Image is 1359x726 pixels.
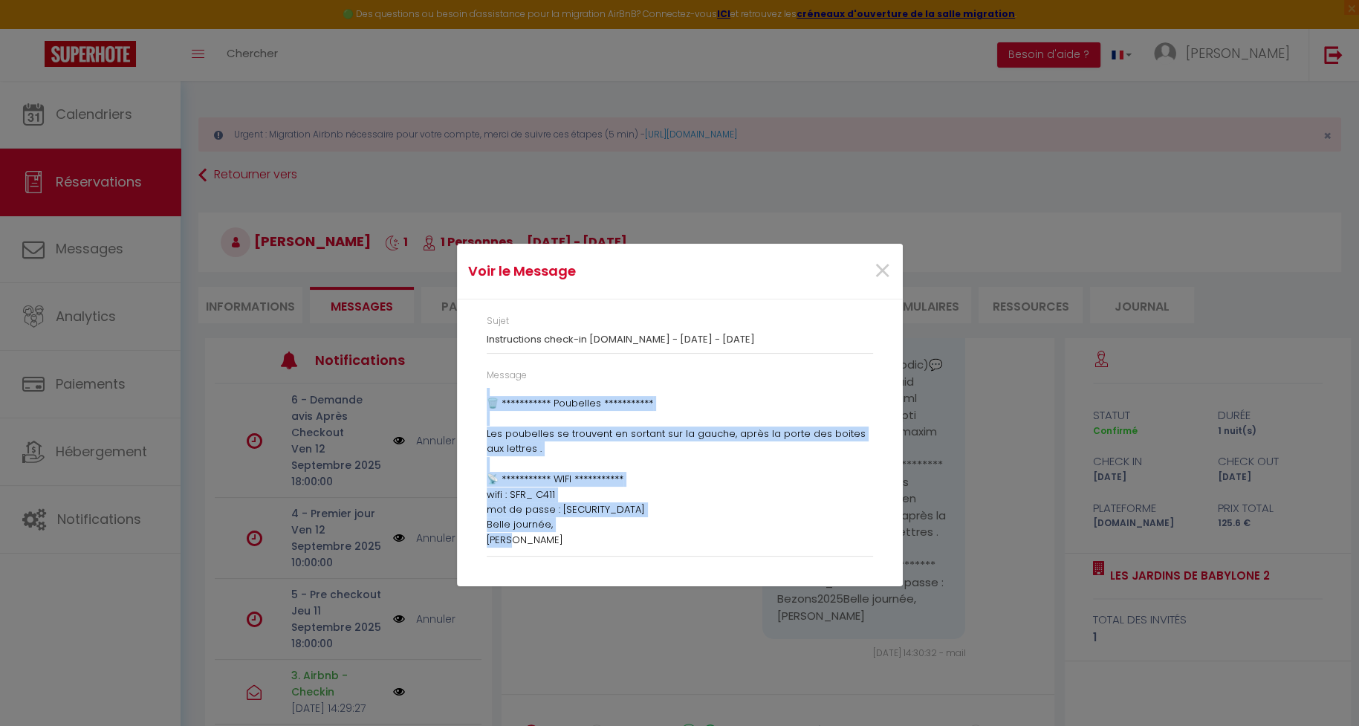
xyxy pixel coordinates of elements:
[1296,659,1348,715] iframe: Chat
[12,6,56,51] button: Ouvrir le widget de chat LiveChat
[487,533,873,548] p: [PERSON_NAME]
[873,256,892,288] button: Close
[468,261,744,282] h4: Voir le Message
[487,334,873,346] h3: Instructions check-in [DOMAIN_NAME] - [DATE] - [DATE]
[487,369,527,383] label: Message
[487,314,509,328] label: Sujet
[873,249,892,294] span: ×
[487,517,873,532] p: Belle journée,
